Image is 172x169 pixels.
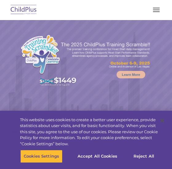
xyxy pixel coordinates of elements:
[20,117,158,147] div: This website uses cookies to create a better user experience, provide statistics about user visit...
[74,150,121,163] button: Accept All Cookies
[9,3,38,17] img: ChildPlus by Procare Solutions
[155,114,169,127] button: Close
[20,150,62,163] button: Cookies Settings
[117,71,145,78] a: Learn More
[125,150,163,163] button: Reject All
